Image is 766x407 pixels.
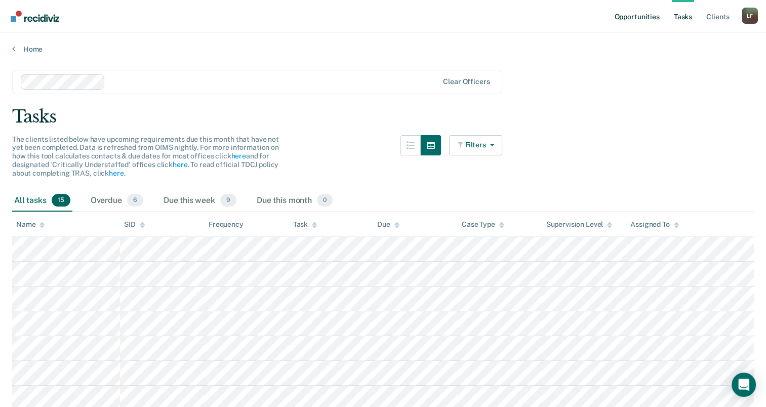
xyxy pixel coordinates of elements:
[255,190,335,212] div: Due this month0
[173,160,187,169] a: here
[124,220,145,229] div: SID
[16,220,45,229] div: Name
[449,135,503,155] button: Filters
[12,106,754,127] div: Tasks
[12,135,279,177] span: The clients listed below have upcoming requirements due this month that have not yet been complet...
[231,152,246,160] a: here
[220,194,236,207] span: 9
[742,8,758,24] button: Profile dropdown button
[89,190,145,212] div: Overdue6
[162,190,238,212] div: Due this week9
[12,190,72,212] div: All tasks15
[109,169,124,177] a: here
[209,220,244,229] div: Frequency
[742,8,758,24] div: L F
[317,194,333,207] span: 0
[293,220,317,229] div: Task
[377,220,399,229] div: Due
[127,194,143,207] span: 6
[732,373,756,397] div: Open Intercom Messenger
[443,77,490,86] div: Clear officers
[546,220,613,229] div: Supervision Level
[52,194,70,207] span: 15
[12,45,754,54] a: Home
[11,11,59,22] img: Recidiviz
[630,220,678,229] div: Assigned To
[462,220,504,229] div: Case Type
